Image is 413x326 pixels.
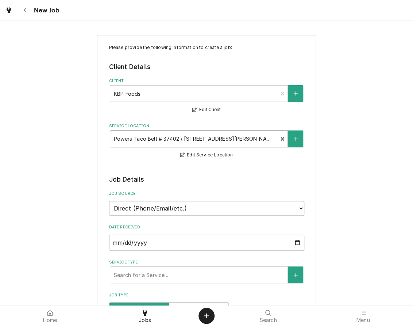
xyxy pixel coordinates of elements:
[109,259,304,283] div: Service Type
[109,191,304,215] div: Job Source
[98,307,192,325] a: Jobs
[221,307,315,325] a: Search
[198,308,215,324] button: Create Object
[139,317,151,323] span: Jobs
[260,317,277,323] span: Search
[293,273,298,278] svg: Create New Service
[109,175,304,184] legend: Job Details
[109,78,304,114] div: Client
[109,259,304,265] label: Service Type
[109,235,304,251] input: yyyy-mm-dd
[32,5,59,15] span: New Job
[109,44,304,51] p: Please provide the following information to create a job:
[109,292,304,318] div: Job Type
[2,4,15,16] a: Go to Jobs
[179,151,234,160] button: Edit Service Location
[288,130,303,147] button: Create New Location
[3,307,97,325] a: Home
[109,123,304,129] label: Service Location
[356,317,370,323] span: Menu
[288,85,303,102] button: Create New Client
[19,4,32,17] button: Navigate back
[109,123,304,159] div: Service Location
[109,62,304,72] legend: Client Details
[293,136,298,141] svg: Create New Location
[191,105,222,114] button: Edit Client
[109,191,304,197] label: Job Source
[109,224,304,230] label: Date Received
[43,317,57,323] span: Home
[109,78,304,84] label: Client
[316,307,410,325] a: Menu
[293,91,298,96] svg: Create New Client
[109,292,304,298] label: Job Type
[288,266,303,283] button: Create New Service
[109,224,304,250] div: Date Received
